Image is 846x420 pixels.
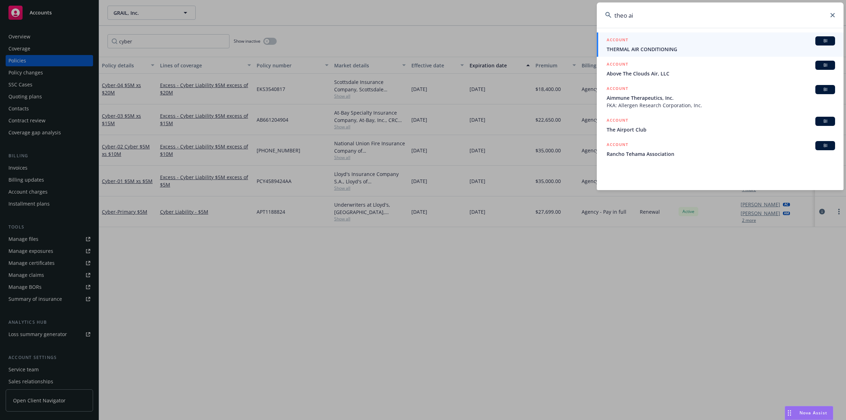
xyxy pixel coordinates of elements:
span: Above The Clouds Air, LLC [607,70,835,77]
span: BI [818,142,832,149]
a: ACCOUNTBITHERMAL AIR CONDITIONING [597,32,844,57]
span: Rancho Tehama Association [607,150,835,158]
h5: ACCOUNT [607,85,628,93]
span: BI [818,86,832,93]
a: ACCOUNTBIAbove The Clouds Air, LLC [597,57,844,81]
h5: ACCOUNT [607,117,628,125]
span: The Airport Club [607,126,835,133]
span: Aimmune Therapeutics, Inc. [607,94,835,102]
span: BI [818,62,832,68]
a: ACCOUNTBIThe Airport Club [597,113,844,137]
h5: ACCOUNT [607,61,628,69]
span: BI [818,38,832,44]
a: ACCOUNTBIRancho Tehama Association [597,137,844,162]
span: FKA: Allergen Research Corporation, Inc. [607,102,835,109]
h5: ACCOUNT [607,141,628,150]
span: BI [818,118,832,124]
span: Nova Assist [799,410,827,416]
a: ACCOUNTBIAimmune Therapeutics, Inc.FKA: Allergen Research Corporation, Inc. [597,81,844,113]
button: Nova Assist [785,406,833,420]
div: Drag to move [785,406,794,420]
span: THERMAL AIR CONDITIONING [607,45,835,53]
h5: ACCOUNT [607,36,628,45]
input: Search... [597,2,844,28]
